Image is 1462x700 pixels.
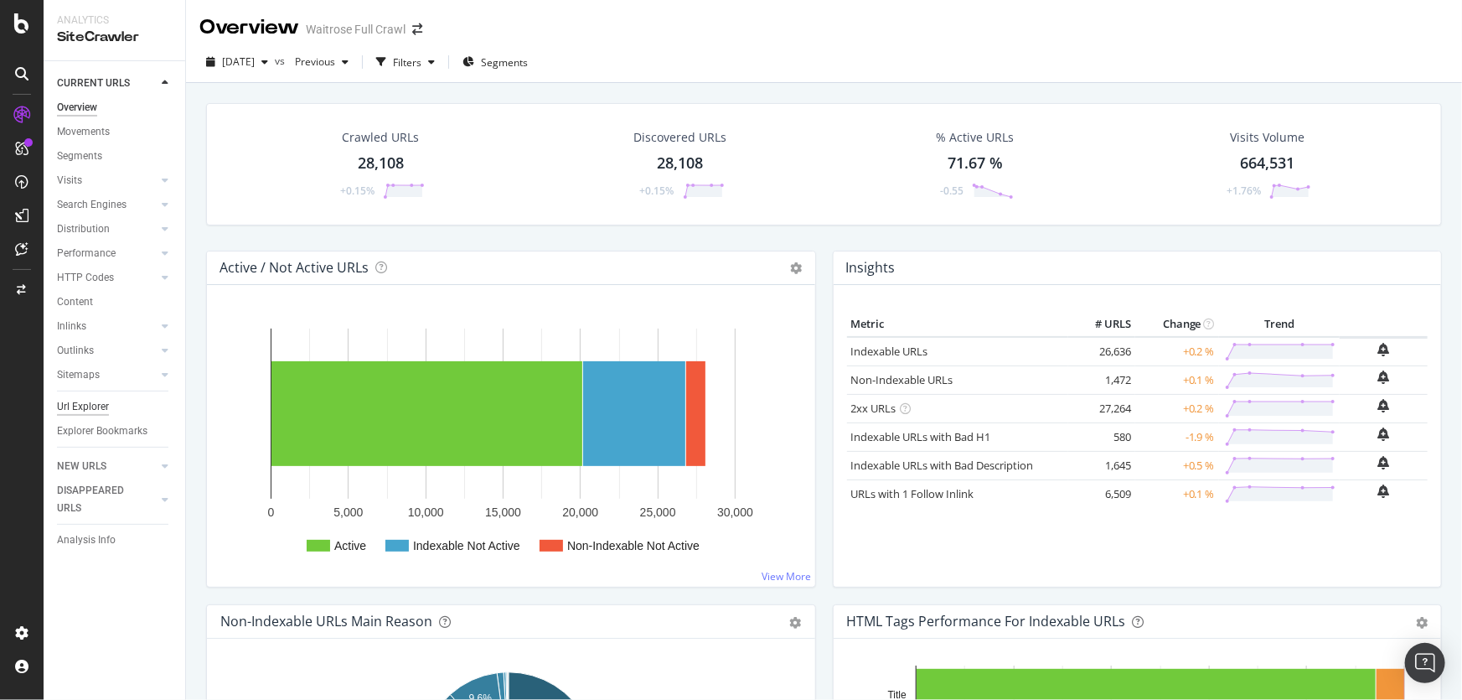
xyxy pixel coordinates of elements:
[456,49,535,75] button: Segments
[340,184,375,198] div: +0.15%
[222,54,255,69] span: 2025 Oct. 8th
[342,129,419,146] div: Crawled URLs
[1068,337,1135,366] td: 26,636
[1378,456,1390,469] div: bell-plus
[851,401,896,416] a: 2xx URLs
[658,153,704,174] div: 28,108
[847,613,1126,630] div: HTML Tags Performance for Indexable URLs
[1068,366,1135,394] td: 1,472
[57,99,173,117] a: Overview
[393,55,421,70] div: Filters
[791,262,803,274] i: Options
[57,398,173,416] a: Url Explorer
[851,372,953,387] a: Non-Indexable URLs
[1068,480,1135,508] td: 6,509
[567,539,700,552] text: Non-Indexable Not Active
[57,458,106,475] div: NEW URLS
[306,21,406,38] div: Waitrose Full Crawl
[485,506,521,519] text: 15,000
[1230,129,1304,146] div: Visits Volume
[1068,423,1135,451] td: 580
[1068,394,1135,423] td: 27,264
[408,506,444,519] text: 10,000
[1068,312,1135,337] th: # URLS
[57,342,94,360] div: Outlinks
[851,486,974,501] a: URLs with 1 Follow Inlink
[57,482,157,517] a: DISAPPEARED URLS
[57,220,157,238] a: Distribution
[948,153,1003,174] div: 71.67 %
[57,245,157,262] a: Performance
[1219,312,1340,337] th: Trend
[57,220,110,238] div: Distribution
[1135,366,1219,394] td: +0.1 %
[57,172,82,189] div: Visits
[413,539,520,552] text: Indexable Not Active
[1227,184,1261,198] div: +1.76%
[1240,153,1294,174] div: 664,531
[288,49,355,75] button: Previous
[1416,617,1428,629] div: gear
[562,506,598,519] text: 20,000
[57,293,93,311] div: Content
[57,28,172,47] div: SiteCrawler
[481,55,528,70] span: Segments
[199,49,275,75] button: [DATE]
[57,531,173,549] a: Analysis Info
[57,148,102,165] div: Segments
[412,23,422,35] div: arrow-right-arrow-left
[57,196,127,214] div: Search Engines
[275,54,288,68] span: vs
[1135,394,1219,423] td: +0.2 %
[358,153,404,174] div: 28,108
[634,129,727,146] div: Discovered URLs
[220,613,432,630] div: Non-Indexable URLs Main Reason
[57,75,130,92] div: CURRENT URLS
[640,506,676,519] text: 25,000
[1378,343,1390,356] div: bell-plus
[57,245,116,262] div: Performance
[1378,485,1390,498] div: bell-plus
[220,312,802,573] svg: A chart.
[57,269,157,287] a: HTTP Codes
[57,196,157,214] a: Search Engines
[57,269,114,287] div: HTTP Codes
[57,75,157,92] a: CURRENT URLS
[1378,371,1390,384] div: bell-plus
[940,184,963,198] div: -0.55
[57,148,173,165] a: Segments
[199,13,299,42] div: Overview
[288,54,335,69] span: Previous
[57,123,173,141] a: Movements
[57,342,157,360] a: Outlinks
[57,531,116,549] div: Analysis Info
[57,13,172,28] div: Analytics
[369,49,442,75] button: Filters
[847,312,1068,337] th: Metric
[1068,451,1135,480] td: 1,645
[846,257,896,279] h4: Insights
[57,398,109,416] div: Url Explorer
[57,99,97,117] div: Overview
[1378,428,1390,441] div: bell-plus
[1135,337,1219,366] td: +0.2 %
[57,458,157,475] a: NEW URLS
[1135,312,1219,337] th: Change
[57,423,173,440] a: Explorer Bookmarks
[851,458,1034,473] a: Indexable URLs with Bad Description
[1405,643,1445,683] div: Open Intercom Messenger
[57,318,86,335] div: Inlinks
[57,423,147,440] div: Explorer Bookmarks
[57,366,100,384] div: Sitemaps
[57,123,110,141] div: Movements
[851,344,928,359] a: Indexable URLs
[851,429,991,444] a: Indexable URLs with Bad H1
[1378,399,1390,412] div: bell-plus
[1135,451,1219,480] td: +0.5 %
[640,184,674,198] div: +0.15%
[220,257,369,279] h4: Active / Not Active URLs
[334,539,366,552] text: Active
[57,366,157,384] a: Sitemaps
[936,129,1014,146] div: % Active URLs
